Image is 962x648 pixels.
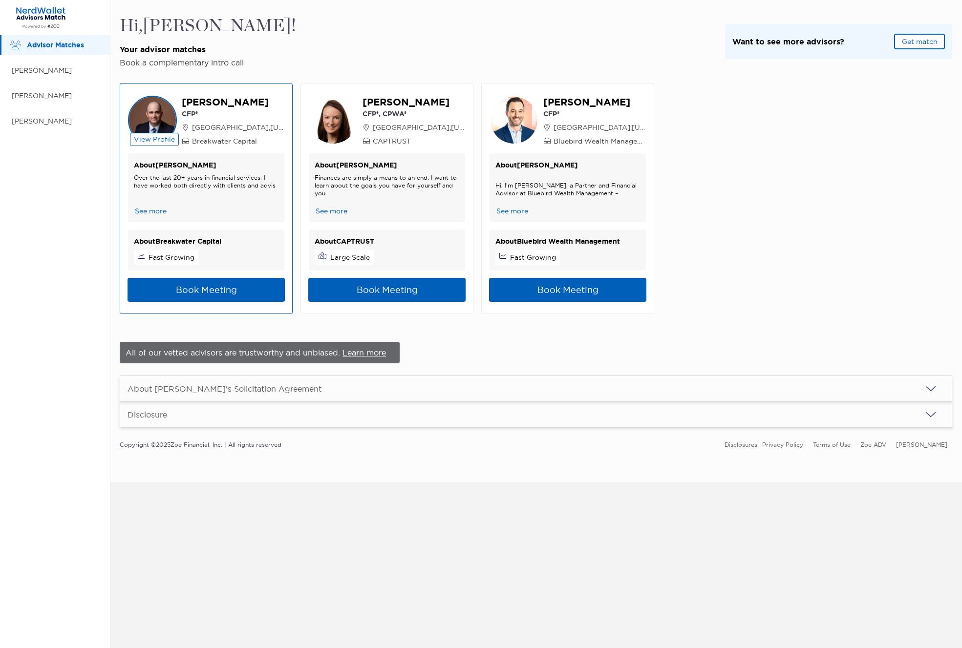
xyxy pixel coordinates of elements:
[120,439,281,451] p: Copyright © 2025 Zoe Financial, Inc. | All rights reserved
[762,441,803,448] a: Privacy Policy
[12,64,100,77] p: [PERSON_NAME]
[130,133,179,146] button: View Profile
[813,441,851,448] a: Terms of Use
[128,95,284,146] button: advisor pictureView Profile[PERSON_NAME]CFP® [GEOGRAPHIC_DATA],[US_STATE] Breakwater Capital
[510,252,556,262] p: Fast Growing
[860,441,886,448] a: Zoe ADV
[543,109,646,119] p: CFP®
[120,44,296,55] h2: Your advisor matches
[725,441,757,448] a: Disclosures
[363,123,466,132] p: [GEOGRAPHIC_DATA] , [US_STATE]
[134,206,168,216] button: See more
[495,182,640,197] p: Hi, I’m [PERSON_NAME], a Partner and Financial Advisor at Bluebird Wealth Management –
[315,206,348,216] button: See more
[363,136,466,146] p: CAPTRUST
[182,136,285,146] p: Breakwater Capital
[12,115,100,127] p: [PERSON_NAME]
[925,383,937,395] img: icon arrow
[543,136,646,146] p: Bluebird Wealth Management
[925,409,937,420] img: icon arrow
[134,159,278,171] p: About [PERSON_NAME]
[149,252,194,262] p: Fast Growing
[182,109,285,119] p: CFP®
[120,16,296,37] h2: Hi, [PERSON_NAME] !
[894,34,945,49] button: Get match
[490,96,538,145] img: advisor picture
[309,95,465,146] button: advisor picture[PERSON_NAME]CFP®, CPWA® [GEOGRAPHIC_DATA],[US_STATE] CAPTRUST
[315,235,459,248] p: About CAPTRUST
[543,123,646,132] p: [GEOGRAPHIC_DATA] , [US_STATE]
[330,252,370,262] p: Large Scale
[543,95,646,109] p: [PERSON_NAME]
[182,123,285,132] p: [GEOGRAPHIC_DATA] , [US_STATE]
[126,348,342,357] span: All of our vetted advisors are trustworthy and unbiased.
[309,96,358,145] img: advisor picture
[490,95,646,146] button: advisor picture[PERSON_NAME]CFP® [GEOGRAPHIC_DATA],[US_STATE] Bluebird Wealth Management
[134,235,278,248] p: About Breakwater Capital
[315,174,459,197] div: Finances are simply a means to an end. I want to learn about the goals you have for yourself and you
[134,174,278,189] p: Over the last 20+ years in financial services, I have worked both directly with clients and advis
[495,235,640,248] p: About Bluebird Wealth Management
[342,348,386,357] a: Learn more
[495,206,529,216] button: See more
[128,96,177,145] img: advisor picture
[128,410,167,419] div: Disclosure
[12,6,70,29] img: Zoe Financial
[120,58,296,67] h3: Book a complementary intro call
[308,278,466,302] button: Book Meeting
[732,36,844,48] p: Want to see more advisors?
[128,278,285,302] button: Book Meeting
[27,39,100,51] p: Advisor Matches
[363,95,466,109] p: [PERSON_NAME]
[12,90,100,102] p: [PERSON_NAME]
[315,159,459,171] p: About [PERSON_NAME]
[182,95,285,109] p: [PERSON_NAME]
[495,159,640,171] p: About [PERSON_NAME]
[896,441,947,448] a: [PERSON_NAME]
[489,278,646,302] button: Book Meeting
[128,384,321,394] div: About [PERSON_NAME]'s Solicitation Agreement
[363,109,466,119] p: CFP®, CPWA®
